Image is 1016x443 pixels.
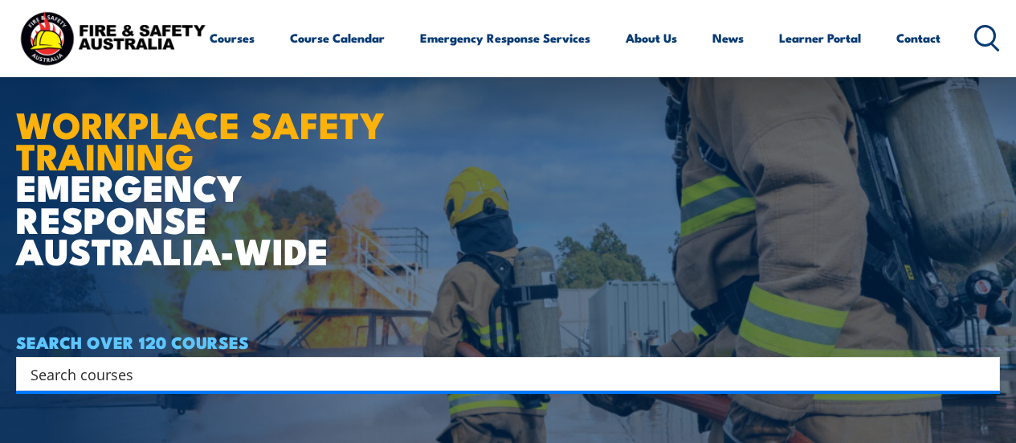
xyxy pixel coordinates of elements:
[16,333,1000,351] h4: SEARCH OVER 120 COURSES
[210,18,255,57] a: Courses
[972,363,994,385] button: Search magnifier button
[779,18,861,57] a: Learner Portal
[16,68,409,265] h1: EMERGENCY RESPONSE AUSTRALIA-WIDE
[712,18,744,57] a: News
[626,18,677,57] a: About Us
[16,96,385,183] strong: WORKPLACE SAFETY TRAINING
[34,363,968,385] form: Search form
[31,362,965,386] input: Search input
[420,18,590,57] a: Emergency Response Services
[290,18,385,57] a: Course Calendar
[896,18,941,57] a: Contact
